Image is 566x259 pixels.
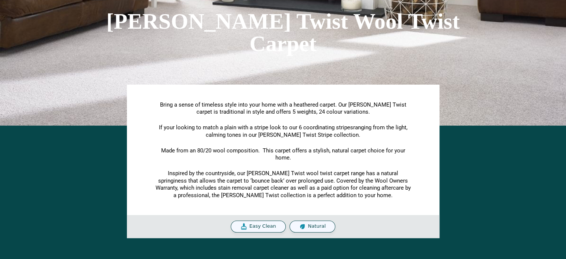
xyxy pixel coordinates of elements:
p: Bring a sense of timeless style into your home with a heathered carpet. Our [PERSON_NAME] Twist c... [155,101,412,116]
p: If your looking to match a plain with a stripe look to our 6 coordinating stripes [155,124,412,139]
p: Made from an 80/20 wool composition. This carpet offers a stylish, natural carpet choice for your... [155,147,412,162]
h1: [PERSON_NAME] Twist Wool Twist Carpet [75,10,492,55]
p: Inspired by the countryside, our [PERSON_NAME] Twist wool twist carpet range has a natural spring... [155,170,412,199]
span: Natural [308,223,326,230]
span: ranging from the light, calming tones in our [PERSON_NAME] Twist Stripe collection. [206,124,407,138]
span: Easy Clean [249,223,276,230]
